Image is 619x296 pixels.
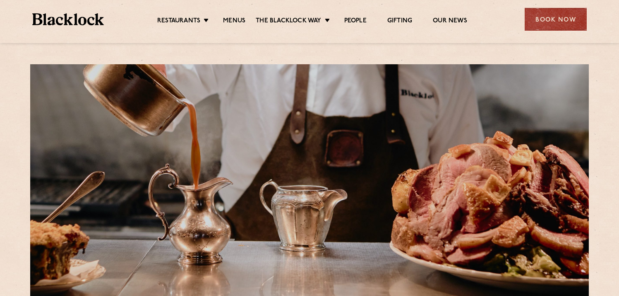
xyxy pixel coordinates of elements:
a: Gifting [387,17,412,26]
a: People [344,17,367,26]
a: Restaurants [157,17,200,26]
a: The Blacklock Way [256,17,321,26]
a: Menus [223,17,245,26]
a: Our News [433,17,467,26]
div: Book Now [525,8,587,31]
img: BL_Textured_Logo-footer-cropped.svg [32,13,104,25]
